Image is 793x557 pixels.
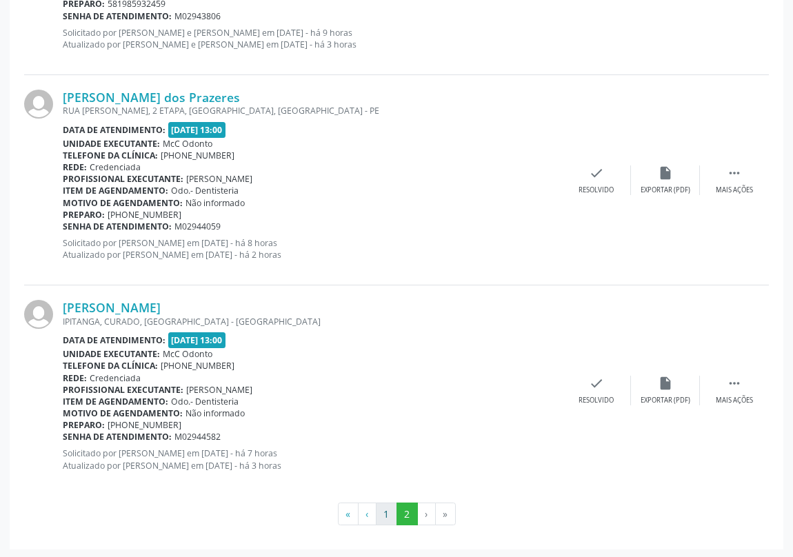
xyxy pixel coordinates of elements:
[163,348,212,360] span: McC Odonto
[63,150,158,161] b: Telefone da clínica:
[63,124,165,136] b: Data de atendimento:
[63,348,160,360] b: Unidade executante:
[63,10,172,22] b: Senha de atendimento:
[168,332,226,348] span: [DATE] 13:00
[161,360,234,372] span: [PHONE_NUMBER]
[63,396,168,407] b: Item de agendamento:
[90,161,141,173] span: Credenciada
[727,165,742,181] i: 
[338,503,359,526] button: Go to first page
[174,431,221,443] span: M02944582
[171,396,239,407] span: Odo.- Dentisteria
[63,185,168,196] b: Item de agendamento:
[108,419,181,431] span: [PHONE_NUMBER]
[63,372,87,384] b: Rede:
[396,503,418,526] button: Go to page 2
[63,360,158,372] b: Telefone da clínica:
[63,407,183,419] b: Motivo de agendamento:
[24,90,53,119] img: img
[376,503,397,526] button: Go to page 1
[63,105,562,117] div: RUA [PERSON_NAME], 2 ETAPA, [GEOGRAPHIC_DATA], [GEOGRAPHIC_DATA] - PE
[63,384,183,396] b: Profissional executante:
[63,221,172,232] b: Senha de atendimento:
[171,185,239,196] span: Odo.- Dentisteria
[716,185,753,195] div: Mais ações
[63,209,105,221] b: Preparo:
[641,185,690,195] div: Exportar (PDF)
[174,10,221,22] span: M02943806
[63,300,161,315] a: [PERSON_NAME]
[168,122,226,138] span: [DATE] 13:00
[716,396,753,405] div: Mais ações
[641,396,690,405] div: Exportar (PDF)
[658,165,673,181] i: insert_drive_file
[63,197,183,209] b: Motivo de agendamento:
[63,431,172,443] b: Senha de atendimento:
[108,209,181,221] span: [PHONE_NUMBER]
[174,221,221,232] span: M02944059
[658,376,673,391] i: insert_drive_file
[185,407,245,419] span: Não informado
[90,372,141,384] span: Credenciada
[63,316,562,327] div: IPITANGA, CURADO, [GEOGRAPHIC_DATA] - [GEOGRAPHIC_DATA]
[727,376,742,391] i: 
[24,503,769,526] ul: Pagination
[63,419,105,431] b: Preparo:
[358,503,377,526] button: Go to previous page
[24,300,53,329] img: img
[185,197,245,209] span: Não informado
[186,384,252,396] span: [PERSON_NAME]
[63,138,160,150] b: Unidade executante:
[63,90,240,105] a: [PERSON_NAME] dos Prazeres
[63,27,562,50] p: Solicitado por [PERSON_NAME] e [PERSON_NAME] em [DATE] - há 9 horas Atualizado por [PERSON_NAME] ...
[63,334,165,346] b: Data de atendimento:
[161,150,234,161] span: [PHONE_NUMBER]
[589,376,604,391] i: check
[163,138,212,150] span: McC Odonto
[63,161,87,173] b: Rede:
[63,237,562,261] p: Solicitado por [PERSON_NAME] em [DATE] - há 8 horas Atualizado por [PERSON_NAME] em [DATE] - há 2...
[63,447,562,471] p: Solicitado por [PERSON_NAME] em [DATE] - há 7 horas Atualizado por [PERSON_NAME] em [DATE] - há 3...
[63,173,183,185] b: Profissional executante:
[186,173,252,185] span: [PERSON_NAME]
[579,396,614,405] div: Resolvido
[589,165,604,181] i: check
[579,185,614,195] div: Resolvido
